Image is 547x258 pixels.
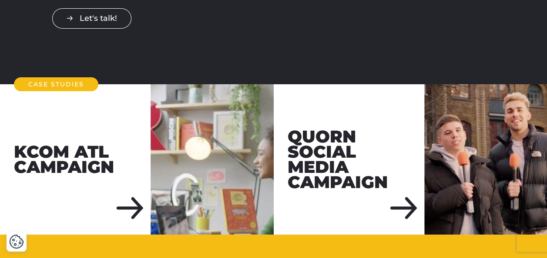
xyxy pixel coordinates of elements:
img: Revisit consent button [9,234,24,249]
img: Quorn Social Media Campaign [424,84,547,235]
div: Quorn Social Media Campaign [274,84,424,235]
h2: Case Studies [14,77,98,91]
button: Cookie Settings [9,234,24,249]
a: Let's talk! [52,8,131,29]
img: KCOM ATL Campaign [151,84,273,235]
